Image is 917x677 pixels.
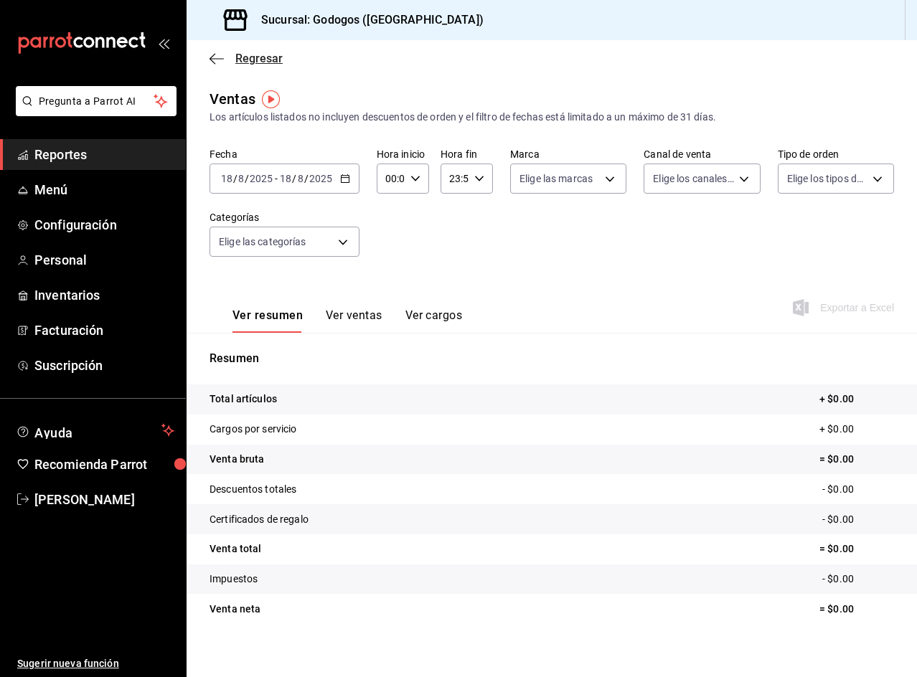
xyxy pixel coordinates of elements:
[441,149,493,159] label: Hora fin
[822,482,894,497] p: - $0.00
[34,490,174,509] span: [PERSON_NAME]
[232,308,303,333] button: Ver resumen
[309,173,333,184] input: ----
[819,422,894,437] p: + $0.00
[220,173,233,184] input: --
[819,452,894,467] p: = $0.00
[510,149,626,159] label: Marca
[39,94,154,109] span: Pregunta a Parrot AI
[819,602,894,617] p: = $0.00
[210,110,894,125] div: Los artículos listados no incluyen descuentos de orden y el filtro de fechas está limitado a un m...
[275,173,278,184] span: -
[34,356,174,375] span: Suscripción
[405,308,463,333] button: Ver cargos
[778,149,894,159] label: Tipo de orden
[34,422,156,439] span: Ayuda
[304,173,309,184] span: /
[34,180,174,199] span: Menú
[653,171,733,186] span: Elige los canales de venta
[249,173,273,184] input: ----
[210,602,260,617] p: Venta neta
[787,171,867,186] span: Elige los tipos de orden
[17,656,174,671] span: Sugerir nueva función
[210,512,309,527] p: Certificados de regalo
[34,321,174,340] span: Facturación
[34,455,174,474] span: Recomienda Parrot
[822,572,894,587] p: - $0.00
[235,52,283,65] span: Regresar
[210,392,277,407] p: Total artículos
[210,541,261,557] p: Venta total
[210,212,359,222] label: Categorías
[819,541,894,557] p: = $0.00
[210,88,255,110] div: Ventas
[34,215,174,235] span: Configuración
[326,308,382,333] button: Ver ventas
[34,145,174,164] span: Reportes
[210,422,297,437] p: Cargos por servicio
[822,512,894,527] p: - $0.00
[238,173,245,184] input: --
[377,149,429,159] label: Hora inicio
[34,285,174,305] span: Inventarios
[644,149,760,159] label: Canal de venta
[210,572,258,587] p: Impuestos
[232,308,462,333] div: navigation tabs
[279,173,292,184] input: --
[245,173,249,184] span: /
[210,350,894,367] p: Resumen
[158,37,169,49] button: open_drawer_menu
[292,173,296,184] span: /
[10,104,177,119] a: Pregunta a Parrot AI
[519,171,593,186] span: Elige las marcas
[16,86,177,116] button: Pregunta a Parrot AI
[210,482,296,497] p: Descuentos totales
[210,452,264,467] p: Venta bruta
[210,52,283,65] button: Regresar
[233,173,238,184] span: /
[297,173,304,184] input: --
[819,392,894,407] p: + $0.00
[219,235,306,249] span: Elige las categorías
[262,90,280,108] img: Tooltip marker
[210,149,359,159] label: Fecha
[34,250,174,270] span: Personal
[250,11,484,29] h3: Sucursal: Godogos ([GEOGRAPHIC_DATA])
